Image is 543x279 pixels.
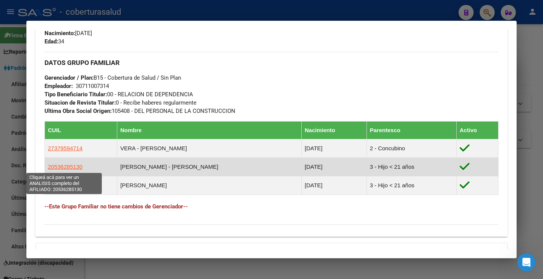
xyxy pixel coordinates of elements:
td: [DATE] [302,157,367,176]
span: 20536285130 [48,163,83,170]
th: Nombre [117,121,301,139]
span: B15 - Cobertura de Salud / Sin Plan [44,74,181,81]
th: Activo [457,121,499,139]
span: 105408 - DEL PERSONAL DE LA CONSTRUCCION [44,108,235,114]
strong: Empleador: [44,83,73,89]
span: [DATE] [44,30,92,37]
td: [DATE] [302,176,367,194]
strong: Ultima Obra Social Origen: [44,108,112,114]
span: 00 - RELACION DE DEPENDENCIA [44,91,193,98]
th: Parentesco [367,121,456,139]
h4: --Este Grupo Familiar no tiene cambios de Gerenciador-- [44,202,499,211]
strong: Tipo Beneficiario Titular: [44,91,107,98]
h3: DATOS GRUPO FAMILIAR [44,59,499,67]
td: 2 - Concubino [367,139,456,157]
strong: Edad: [44,38,58,45]
strong: Gerenciador / Plan: [44,74,94,81]
strong: Situacion de Revista Titular: [44,99,116,106]
td: [PERSON_NAME] - [PERSON_NAME] [117,157,301,176]
td: VERA - [PERSON_NAME] [117,139,301,157]
div: 30711007314 [76,82,109,90]
td: 3 - Hijo < 21 años [367,176,456,194]
th: Nacimiento [302,121,367,139]
td: [DATE] [302,139,367,157]
td: [PERSON_NAME] [117,176,301,194]
span: 34 [44,38,64,45]
strong: Nacimiento: [44,30,75,37]
span: 20597375868 [48,182,83,188]
th: CUIL [45,121,117,139]
iframe: Intercom live chat [517,253,535,271]
span: 0 - Recibe haberes regularmente [44,99,196,106]
td: 3 - Hijo < 21 años [367,157,456,176]
span: 27379594714 [48,145,83,151]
